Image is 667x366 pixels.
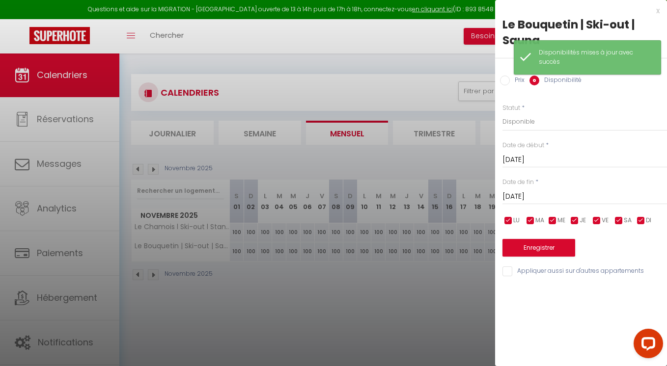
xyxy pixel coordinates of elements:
span: MA [535,216,544,225]
span: ME [557,216,565,225]
span: DI [646,216,651,225]
div: x [495,5,660,17]
label: Statut [502,104,520,113]
iframe: LiveChat chat widget [626,325,667,366]
label: Prix [510,76,525,86]
div: Disponibilités mises à jour avec succès [539,48,651,67]
span: VE [602,216,609,225]
span: JE [580,216,586,225]
span: SA [624,216,632,225]
div: Le Bouquetin | Ski-out | Sauna [502,17,660,48]
button: Enregistrer [502,239,575,257]
label: Date de fin [502,178,534,187]
span: LU [513,216,520,225]
label: Disponibilité [539,76,582,86]
label: Date de début [502,141,544,150]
